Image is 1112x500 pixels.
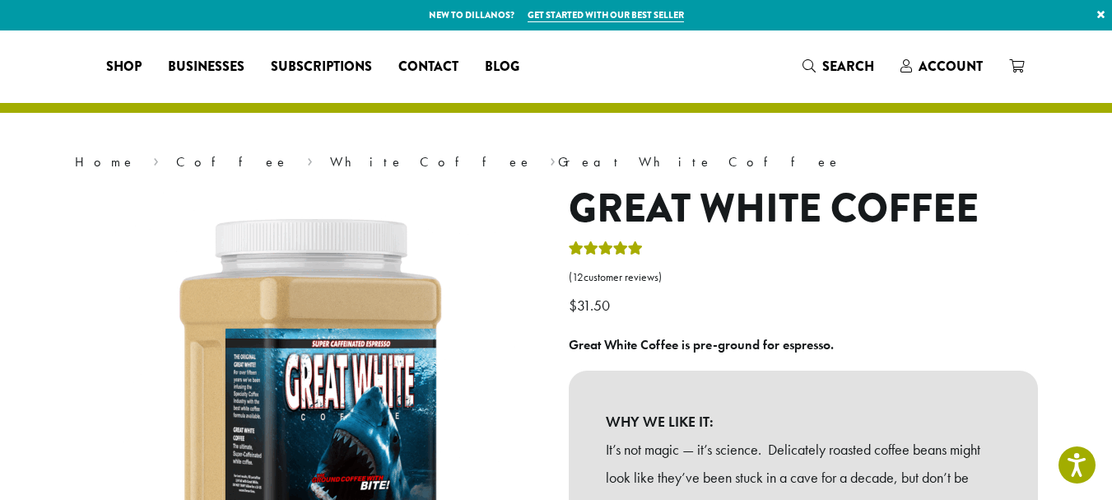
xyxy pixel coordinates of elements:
[572,270,584,284] span: 12
[569,269,1038,286] a: (12customer reviews)
[75,152,1038,172] nav: Breadcrumb
[106,57,142,77] span: Shop
[168,57,244,77] span: Businesses
[569,296,577,315] span: $
[271,57,372,77] span: Subscriptions
[176,153,289,171] a: Coffee
[569,239,643,264] div: Rated 5.00 out of 5
[485,57,519,77] span: Blog
[93,54,155,80] a: Shop
[550,147,556,172] span: ›
[307,147,313,172] span: ›
[569,336,834,353] b: Great White Coffee is pre-ground for espresso.
[528,8,684,22] a: Get started with our best seller
[919,57,983,76] span: Account
[822,57,874,76] span: Search
[606,408,1001,436] b: WHY WE LIKE IT:
[398,57,458,77] span: Contact
[789,53,887,80] a: Search
[75,153,136,171] a: Home
[569,185,1038,233] h1: Great White Coffee
[153,147,159,172] span: ›
[569,296,614,315] bdi: 31.50
[330,153,533,171] a: White Coffee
